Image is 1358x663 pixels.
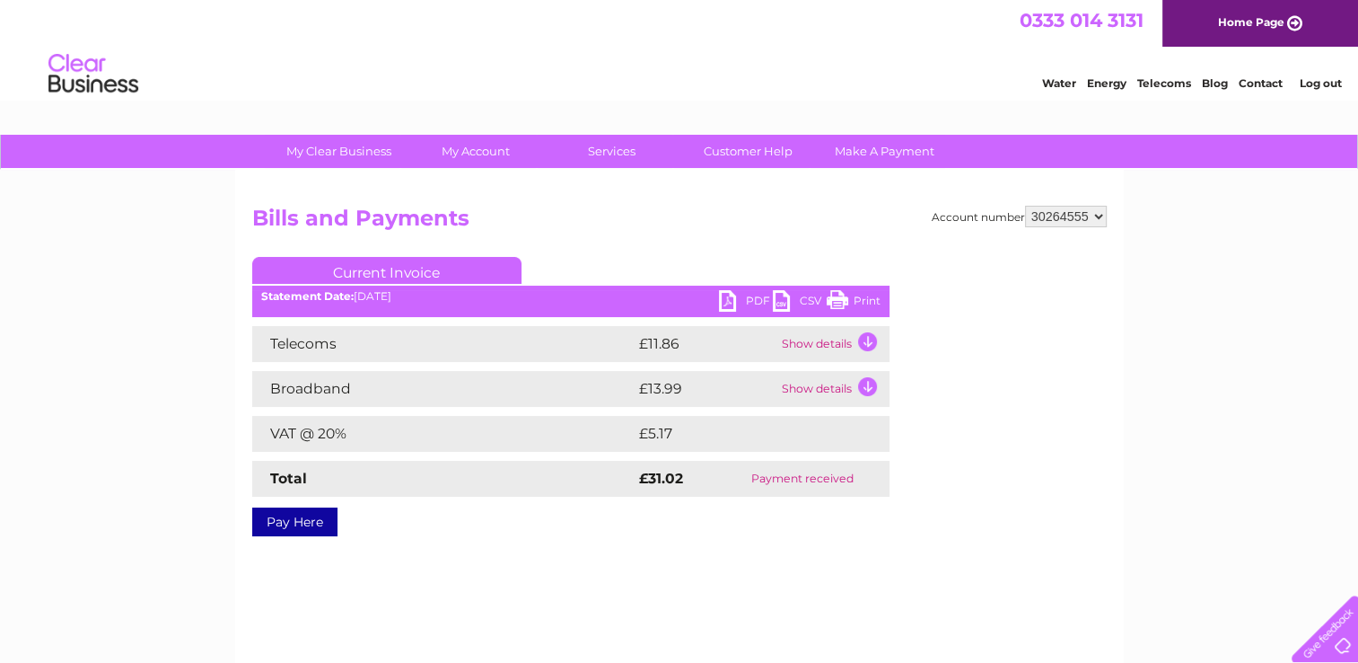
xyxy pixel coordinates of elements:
a: 0333 014 3131 [1020,9,1143,31]
td: Show details [777,371,889,407]
td: Payment received [716,461,889,497]
a: Contact [1239,76,1283,90]
b: Statement Date: [261,289,354,303]
a: Print [827,290,881,316]
div: [DATE] [252,290,889,303]
a: My Account [401,135,549,168]
h2: Bills and Payments [252,206,1107,240]
td: Telecoms [252,326,635,362]
strong: Total [270,470,307,487]
td: £13.99 [635,371,777,407]
img: logo.png [48,47,139,102]
a: Blog [1202,76,1228,90]
a: Current Invoice [252,257,521,284]
td: Broadband [252,371,635,407]
div: Account number [932,206,1107,227]
td: VAT @ 20% [252,416,635,452]
td: £11.86 [635,326,777,362]
strong: £31.02 [639,470,683,487]
a: Telecoms [1137,76,1191,90]
div: Clear Business is a trading name of Verastar Limited (registered in [GEOGRAPHIC_DATA] No. 3667643... [256,10,1104,87]
a: PDF [719,290,773,316]
a: Log out [1299,76,1341,90]
a: Energy [1087,76,1126,90]
a: Water [1042,76,1076,90]
td: £5.17 [635,416,845,452]
a: Customer Help [674,135,822,168]
a: Pay Here [252,508,337,536]
a: Services [538,135,686,168]
a: My Clear Business [265,135,413,168]
a: Make A Payment [810,135,959,168]
td: Show details [777,326,889,362]
a: CSV [773,290,827,316]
